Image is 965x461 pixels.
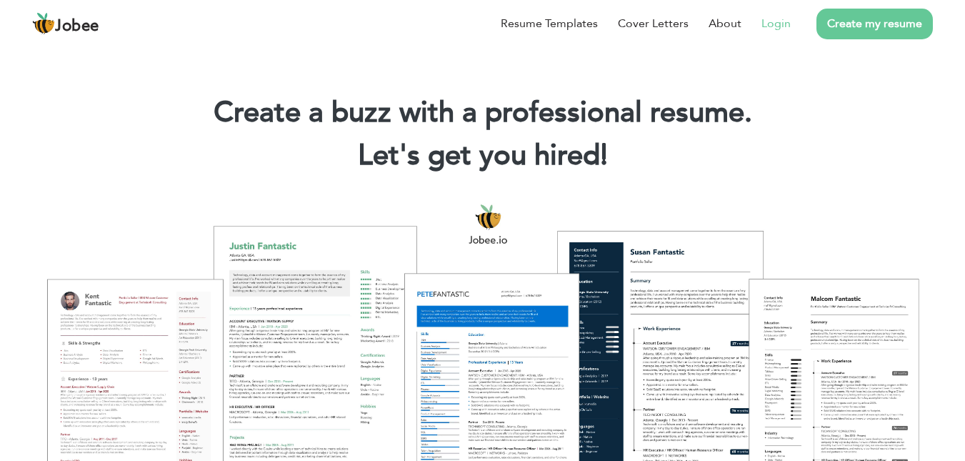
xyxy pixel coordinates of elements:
[21,137,944,174] h2: Let's
[601,136,607,175] span: |
[761,15,791,32] a: Login
[618,15,689,32] a: Cover Letters
[55,19,99,34] span: Jobee
[21,94,944,132] h1: Create a buzz with a professional resume.
[501,15,598,32] a: Resume Templates
[32,12,55,35] img: jobee.io
[709,15,741,32] a: About
[428,136,608,175] span: get you hired!
[32,12,99,35] a: Jobee
[816,9,933,39] a: Create my resume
